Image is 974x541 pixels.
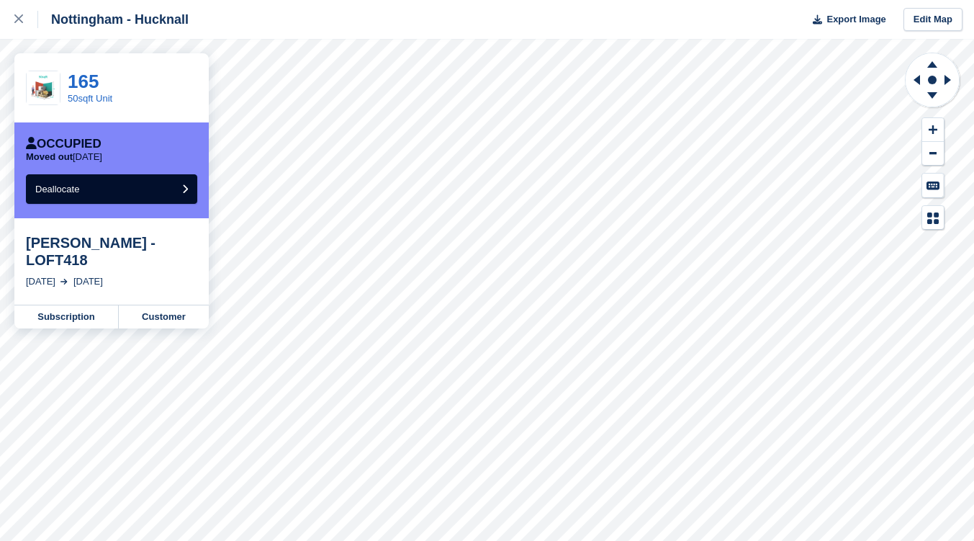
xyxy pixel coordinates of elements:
img: arrow-right-light-icn-cde0832a797a2874e46488d9cf13f60e5c3a73dbe684e267c42b8395dfbc2abf.svg [60,279,68,285]
a: 165 [68,71,99,92]
a: 50sqft Unit [68,93,112,104]
button: Deallocate [26,174,197,204]
button: Zoom In [922,118,944,142]
a: Subscription [14,305,119,328]
div: [DATE] [73,274,103,289]
span: Moved out [26,151,73,162]
div: [DATE] [26,274,55,289]
p: [DATE] [26,151,102,163]
div: [PERSON_NAME] - LOFT418 [26,234,197,269]
button: Export Image [804,8,886,32]
a: Edit Map [903,8,962,32]
img: 50sqft-units.jpg [27,71,60,104]
button: Map Legend [922,206,944,230]
button: Keyboard Shortcuts [922,174,944,197]
div: Nottingham - Hucknall [38,11,189,28]
span: Export Image [826,12,885,27]
a: Customer [119,305,209,328]
button: Zoom Out [922,142,944,166]
span: Deallocate [35,184,79,195]
div: Occupied [26,137,102,151]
